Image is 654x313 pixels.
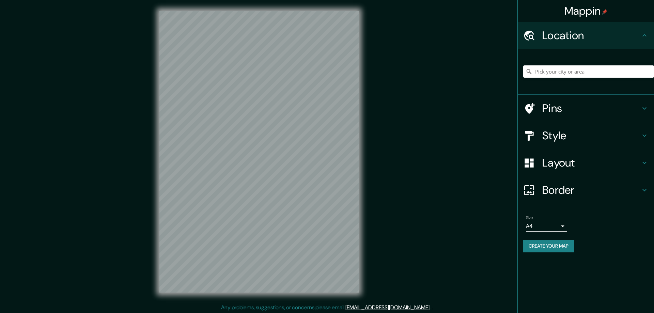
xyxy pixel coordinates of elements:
[518,149,654,176] div: Layout
[542,156,640,170] h4: Layout
[345,304,430,311] a: [EMAIL_ADDRESS][DOMAIN_NAME]
[518,122,654,149] div: Style
[542,29,640,42] h4: Location
[159,11,359,293] canvas: Map
[523,240,574,252] button: Create your map
[526,221,567,232] div: A4
[518,95,654,122] div: Pins
[523,65,654,78] input: Pick your city or area
[542,183,640,197] h4: Border
[518,176,654,204] div: Border
[518,22,654,49] div: Location
[602,9,607,15] img: pin-icon.png
[564,4,608,18] h4: Mappin
[542,101,640,115] h4: Pins
[221,303,431,312] p: Any problems, suggestions, or concerns please email .
[542,129,640,142] h4: Style
[526,215,533,221] label: Size
[432,303,433,312] div: .
[431,303,432,312] div: .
